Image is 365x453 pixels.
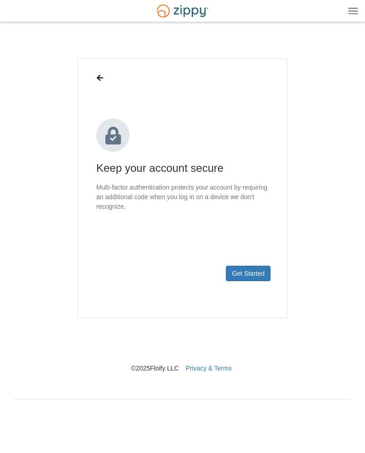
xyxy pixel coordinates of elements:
[96,183,269,211] p: Multi-factor authentication protects your account by requiring an additional code when you log in...
[96,161,269,175] h1: Keep your account secure
[14,318,351,373] nav: © 2025 Floify LLC
[151,0,214,22] img: Logo
[226,266,271,281] button: Get Started
[186,365,232,372] a: Privacy & Terms
[348,7,358,14] img: Mobile Dropdown Menu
